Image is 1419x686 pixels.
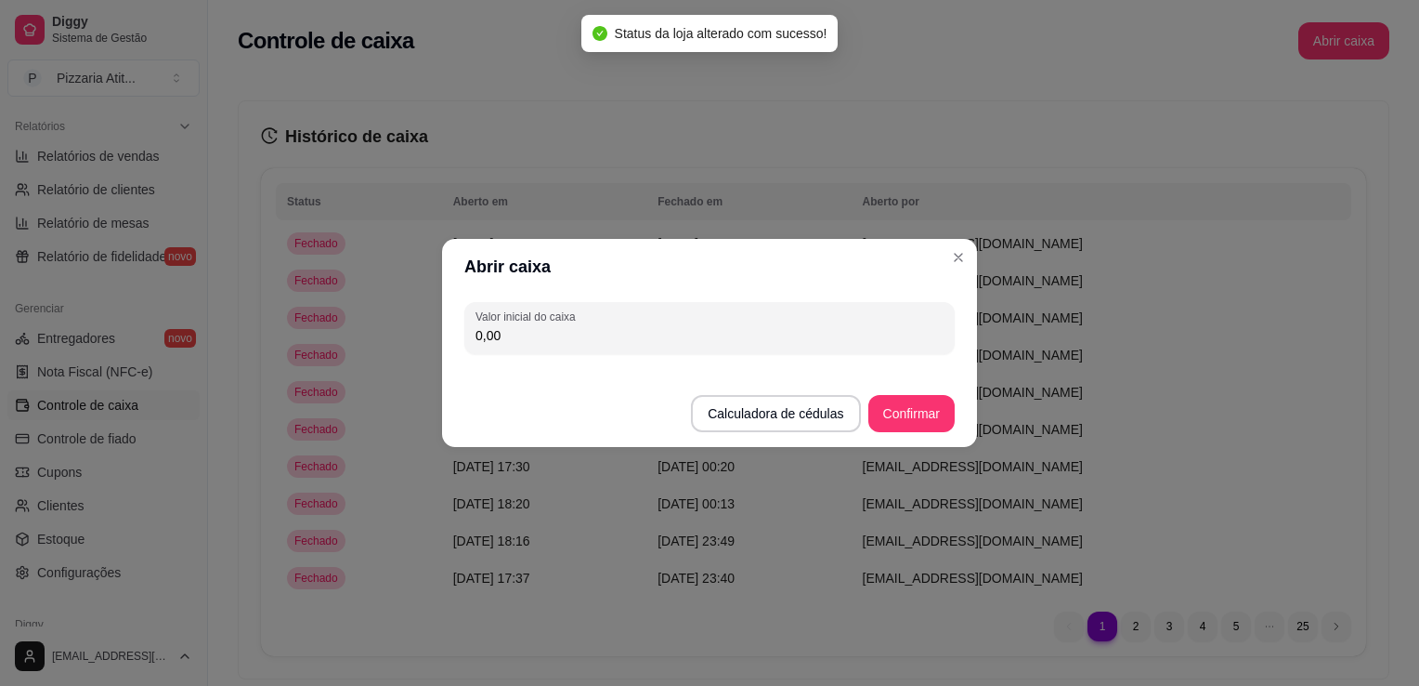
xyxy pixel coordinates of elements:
[615,26,827,41] span: Status da loja alterado com sucesso!
[691,395,860,432] button: Calculadora de cédulas
[442,239,977,295] header: Abrir caixa
[475,309,581,324] label: Valor inicial do caixa
[944,243,973,272] button: Close
[475,326,944,345] input: Valor inicial do caixa
[868,395,955,432] button: Confirmar
[592,26,607,41] span: check-circle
